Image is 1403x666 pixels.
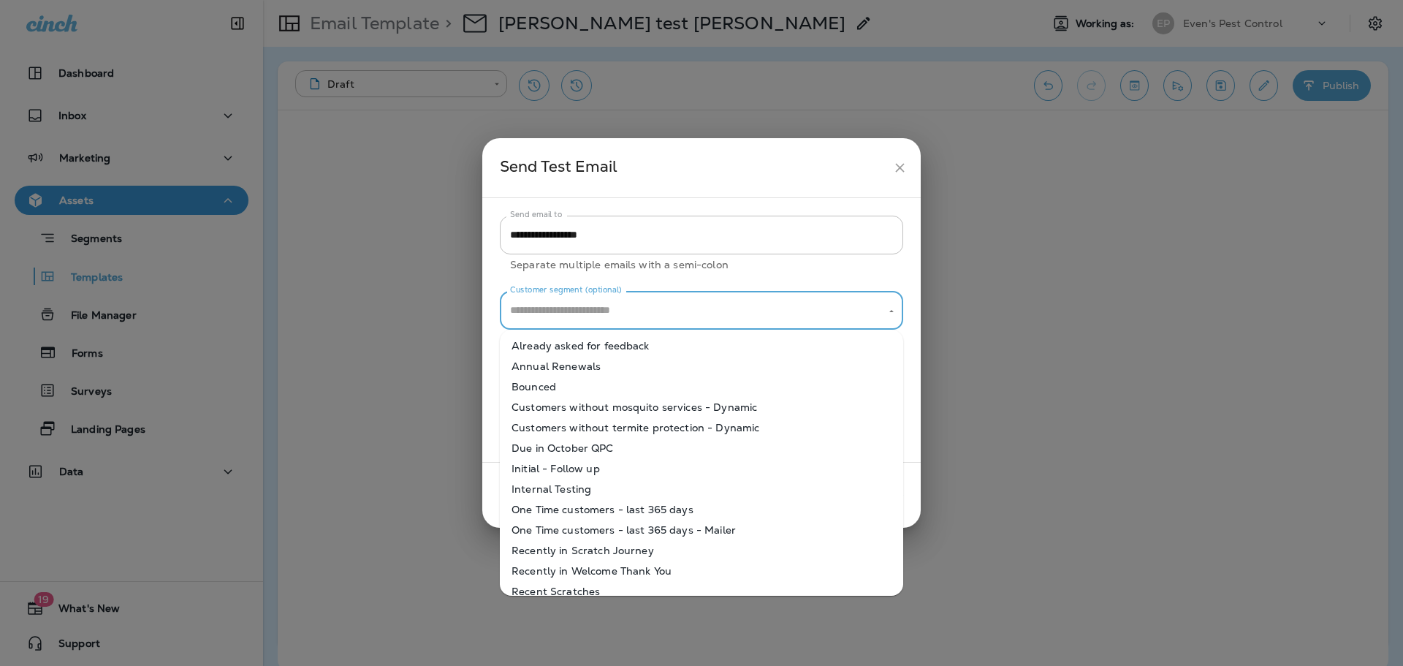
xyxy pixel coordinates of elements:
li: Due in October QPC [500,438,903,458]
li: Recently in Welcome Thank You [500,561,903,581]
li: One Time customers - last 365 days [500,499,903,520]
li: Internal Testing [500,479,903,499]
label: Customer segment (optional) [510,284,622,295]
button: Close [885,305,898,318]
label: Send email to [510,209,562,220]
li: Annual Renewals [500,356,903,376]
li: Already asked for feedback [500,336,903,356]
p: Separate multiple emails with a semi-colon [510,257,893,273]
li: Customers without termite protection - Dynamic [500,417,903,438]
button: close [886,154,913,181]
li: Bounced [500,376,903,397]
li: Initial - Follow up [500,458,903,479]
div: Send Test Email [500,154,886,181]
li: Recent Scratches [500,581,903,602]
li: One Time customers - last 365 days - Mailer [500,520,903,540]
li: Customers without mosquito services - Dynamic [500,397,903,417]
li: Recently in Scratch Journey [500,540,903,561]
